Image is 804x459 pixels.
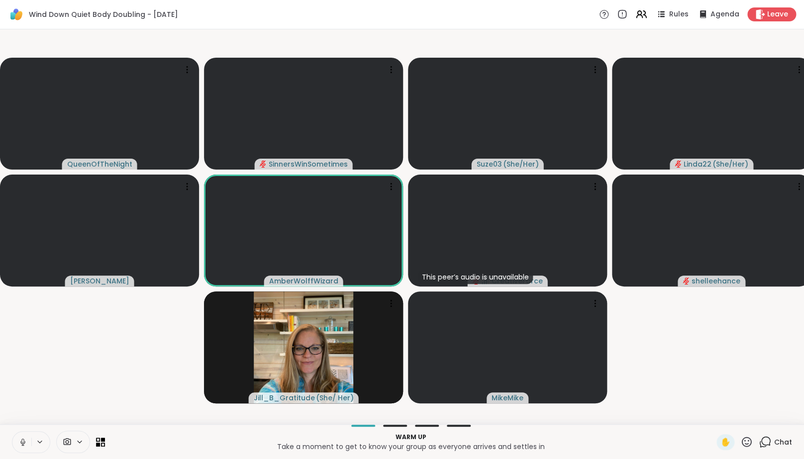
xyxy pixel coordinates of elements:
[692,276,740,286] span: shelleehance
[684,159,711,169] span: Linda22
[269,159,348,169] span: SinnersWinSometimes
[712,159,748,169] span: ( She/Her )
[254,393,315,403] span: Jill_B_Gratitude
[29,9,178,19] span: Wind Down Quiet Body Doubling - [DATE]
[70,276,129,286] span: [PERSON_NAME]
[503,159,539,169] span: ( She/Her )
[67,159,132,169] span: QueenOfTheNight
[720,436,730,448] span: ✋
[767,9,788,19] span: Leave
[669,9,689,19] span: Rules
[316,393,354,403] span: ( She/ Her )
[683,277,690,284] span: audio-muted
[111,433,710,442] p: Warm up
[418,270,533,284] div: This peer’s audio is unavailable
[111,442,710,452] p: Take a moment to get to know your group as everyone arrives and settles in
[774,437,792,447] span: Chat
[269,276,338,286] span: AmberWolffWizard
[477,159,502,169] span: Suze03
[675,161,682,168] span: audio-muted
[8,6,25,23] img: ShareWell Logomark
[492,393,523,403] span: MikeMike
[260,161,267,168] span: audio-muted
[710,9,739,19] span: Agenda
[254,291,353,403] img: Jill_B_Gratitude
